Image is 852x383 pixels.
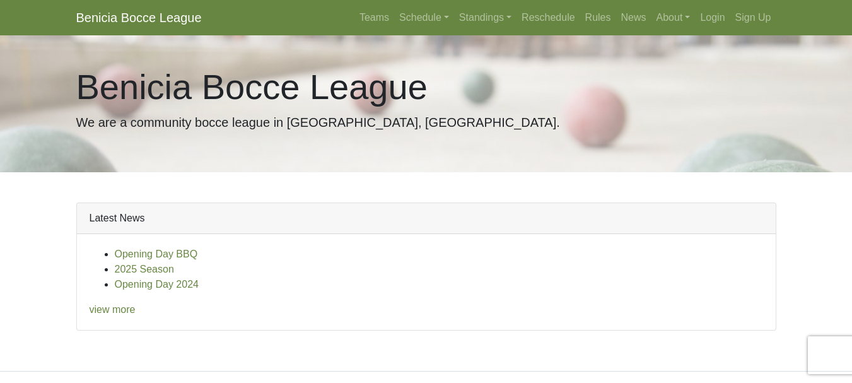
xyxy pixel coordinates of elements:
[76,66,776,108] h1: Benicia Bocce League
[115,249,198,259] a: Opening Day BBQ
[516,5,580,30] a: Reschedule
[115,264,174,274] a: 2025 Season
[90,304,136,315] a: view more
[394,5,454,30] a: Schedule
[76,5,202,30] a: Benicia Bocce League
[730,5,776,30] a: Sign Up
[76,113,776,132] p: We are a community bocce league in [GEOGRAPHIC_DATA], [GEOGRAPHIC_DATA].
[354,5,394,30] a: Teams
[115,279,199,290] a: Opening Day 2024
[77,203,776,234] div: Latest News
[695,5,730,30] a: Login
[651,5,696,30] a: About
[580,5,616,30] a: Rules
[454,5,516,30] a: Standings
[616,5,651,30] a: News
